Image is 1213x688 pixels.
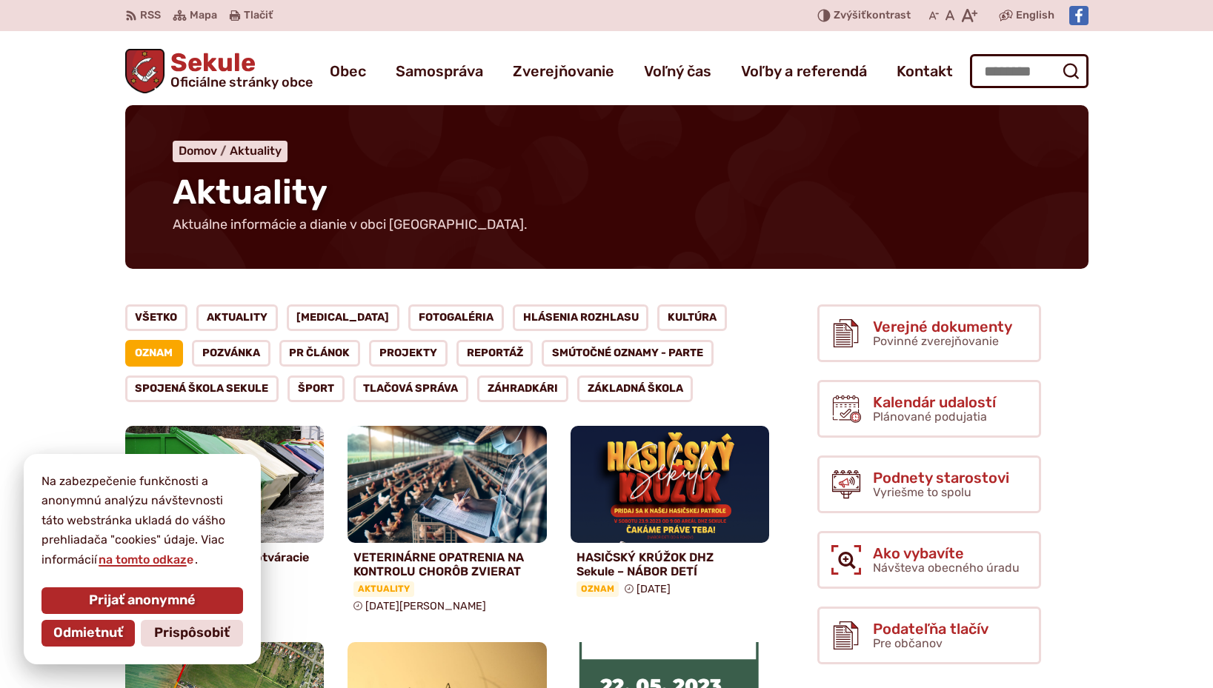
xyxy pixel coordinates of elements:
[353,581,414,596] span: Aktuality
[41,620,135,647] button: Odmietnuť
[41,472,243,570] p: Na zabezpečenie funkčnosti a anonymnú analýzu návštevnosti táto webstránka ukladá do vášho prehli...
[657,304,727,331] a: Kultúra
[141,620,243,647] button: Prispôsobiť
[125,49,165,93] img: Prejsť na domovskú stránku
[576,550,764,578] h4: HASIČSKÝ KRÚŽOK DHZ Sekule – NÁBOR DETÍ
[170,76,313,89] span: Oficiálne stránky obce
[873,410,987,424] span: Plánované podujatia
[365,600,486,612] span: [DATE][PERSON_NAME]
[125,304,188,331] a: Všetko
[542,340,714,367] a: Smútočné oznamy - parte
[873,621,988,637] span: Podateľňa tlačív
[353,375,469,402] a: Tlačová správa
[873,636,943,650] span: Pre občanov
[179,144,217,158] span: Domov
[125,340,184,367] a: Oznam
[196,304,278,331] a: Aktuality
[873,545,1020,561] span: Ako vybavíte
[190,7,217,24] span: Mapa
[125,49,313,93] a: Logo Sekule, prejsť na domovskú stránku.
[41,587,243,614] button: Prijať anonymné
[817,531,1041,589] a: Ako vybavíte Návšteva obecného úradu
[571,426,770,603] a: HASIČSKÝ KRÚŽOK DHZ Sekule – NÁBOR DETÍ Oznam [DATE]
[1069,6,1089,25] img: Prejsť na Facebook stránku
[817,455,1041,513] a: Podnety starostovi Vyriešme to spolu
[53,625,123,641] span: Odmietnuť
[288,375,345,402] a: Šport
[873,318,1012,335] span: Verejné dokumenty
[244,10,273,22] span: Tlačiť
[576,581,619,596] span: Oznam
[637,583,671,595] span: [DATE]
[817,607,1041,664] a: Podateľňa tlačív Pre občanov
[817,380,1041,438] a: Kalendár udalostí Plánované podujatia
[173,217,528,233] p: Aktuálne informácie a dianie v obci [GEOGRAPHIC_DATA].
[192,340,270,367] a: Pozvánka
[164,50,313,89] span: Sekule
[1013,7,1057,24] a: English
[834,9,866,21] span: Zvýšiť
[873,485,971,499] span: Vyriešme to spolu
[456,340,534,367] a: Reportáž
[873,394,996,410] span: Kalendár udalostí
[873,334,999,348] span: Povinné zverejňovanie
[89,592,196,609] span: Prijať anonymné
[834,10,911,22] span: kontrast
[513,50,614,92] a: Zverejňovanie
[577,375,694,402] a: Základná škola
[817,304,1041,362] a: Verejné dokumenty Povinné zverejňovanie
[897,50,953,92] a: Kontakt
[173,172,328,213] span: Aktuality
[279,340,361,367] a: PR článok
[125,426,325,603] a: Zberný dvor Sekule – otváracie hodiny Oznam [DATE]
[369,340,448,367] a: Projekty
[477,375,568,402] a: Záhradkári
[287,304,400,331] a: [MEDICAL_DATA]
[513,304,649,331] a: Hlásenia rozhlasu
[873,470,1009,486] span: Podnety starostovi
[179,144,230,158] a: Domov
[408,304,504,331] a: Fotogaléria
[1016,7,1054,24] span: English
[230,144,282,158] a: Aktuality
[396,50,483,92] a: Samospráva
[330,50,366,92] a: Obec
[644,50,711,92] a: Voľný čas
[348,426,547,618] a: VETERINÁRNE OPATRENIA NA KONTROLU CHORÔB ZVIERAT Aktuality [DATE][PERSON_NAME]
[154,625,230,641] span: Prispôsobiť
[140,7,161,24] span: RSS
[125,375,279,402] a: Spojená škola Sekule
[741,50,867,92] a: Voľby a referendá
[353,550,541,578] h4: VETERINÁRNE OPATRENIA NA KONTROLU CHORÔB ZVIERAT
[97,552,195,567] a: na tomto odkaze
[873,561,1020,575] span: Návšteva obecného úradu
